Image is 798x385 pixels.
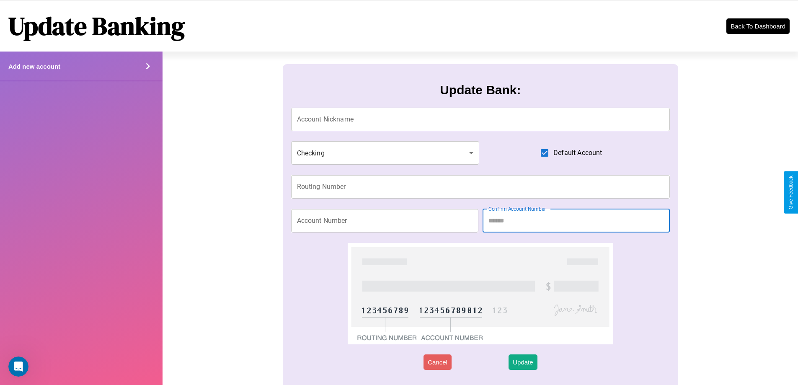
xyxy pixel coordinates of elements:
[488,205,546,212] label: Confirm Account Number
[553,148,602,158] span: Default Account
[509,354,537,370] button: Update
[8,9,185,43] h1: Update Banking
[8,63,60,70] h4: Add new account
[424,354,452,370] button: Cancel
[726,18,790,34] button: Back To Dashboard
[8,357,28,377] iframe: Intercom live chat
[291,141,480,165] div: Checking
[788,176,794,209] div: Give Feedback
[348,243,613,344] img: check
[440,83,521,97] h3: Update Bank:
